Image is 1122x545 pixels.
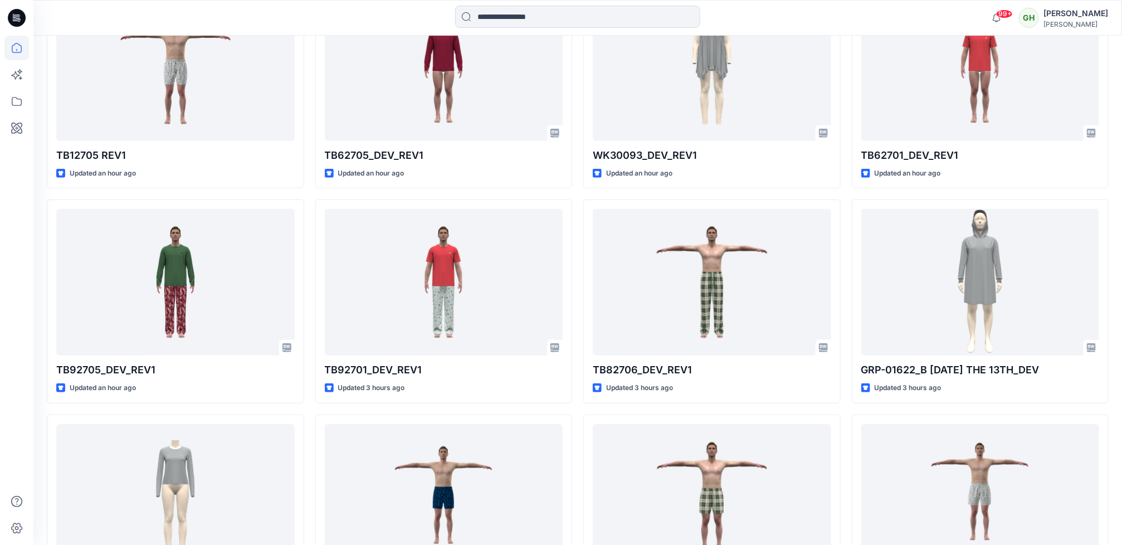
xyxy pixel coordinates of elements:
[1043,20,1108,28] div: [PERSON_NAME]
[56,148,295,163] p: TB12705 REV1
[56,362,295,378] p: TB92705_DEV_REV1
[861,362,1100,378] p: GRP-01622_B [DATE] THE 13TH_DEV
[325,209,563,356] a: TB92701_DEV_REV1
[593,148,831,163] p: WK30093_DEV_REV1
[338,168,404,179] p: Updated an hour ago
[875,168,941,179] p: Updated an hour ago
[338,382,405,394] p: Updated 3 hours ago
[56,209,295,356] a: TB92705_DEV_REV1
[606,382,673,394] p: Updated 3 hours ago
[70,168,136,179] p: Updated an hour ago
[1043,7,1108,20] div: [PERSON_NAME]
[593,362,831,378] p: TB82706_DEV_REV1
[70,382,136,394] p: Updated an hour ago
[875,382,941,394] p: Updated 3 hours ago
[325,148,563,163] p: TB62705_DEV_REV1
[861,209,1100,356] a: GRP-01622_B FRIDAY THE 13TH_DEV
[593,209,831,356] a: TB82706_DEV_REV1
[861,148,1100,163] p: TB62701_DEV_REV1
[325,362,563,378] p: TB92701_DEV_REV1
[606,168,672,179] p: Updated an hour ago
[996,9,1013,18] span: 99+
[1019,8,1039,28] div: GH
